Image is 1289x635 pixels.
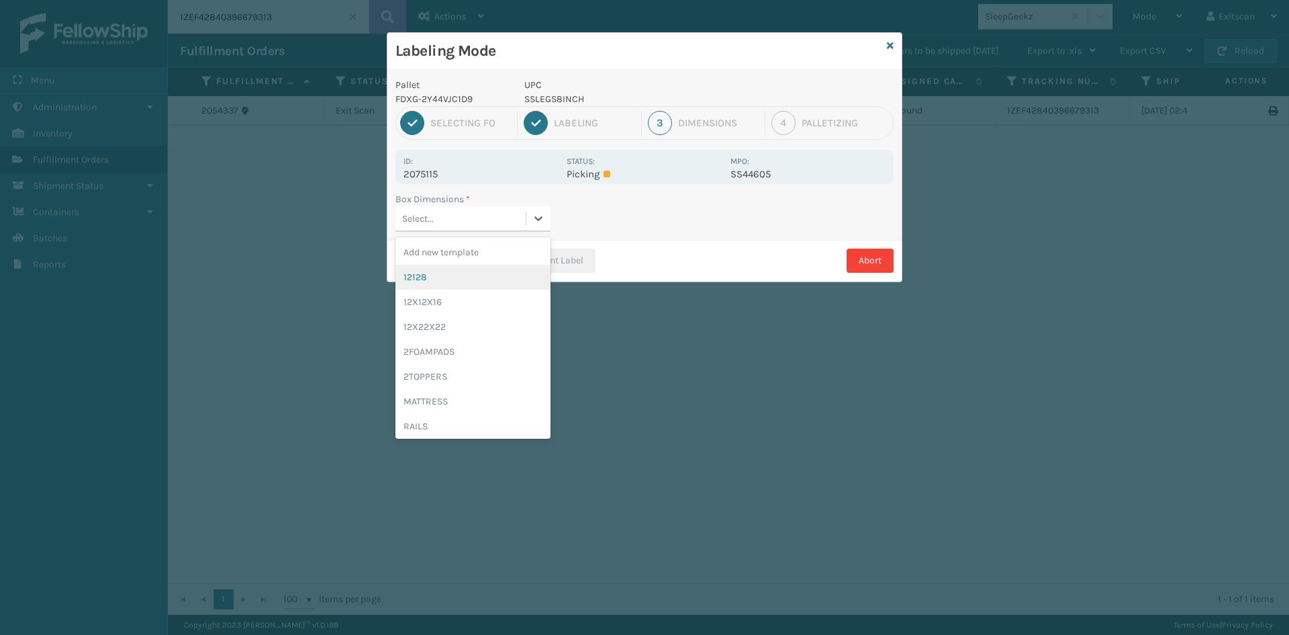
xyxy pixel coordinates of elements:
[403,168,559,180] p: 2075115
[395,389,551,414] div: MATTRESS
[395,314,551,339] div: 12X22X22
[430,117,511,129] div: Selecting FO
[403,157,413,166] label: Id:
[402,212,434,226] div: Select...
[567,157,595,166] label: Status:
[524,78,722,92] p: UPC
[648,111,672,135] div: 3
[395,41,881,61] h3: Labeling Mode
[395,265,551,290] div: 12128
[395,414,551,439] div: RAILS
[567,168,722,180] p: Picking
[554,117,634,129] div: Labeling
[847,249,894,273] button: Abort
[395,290,551,314] div: 12X12X16
[771,111,796,135] div: 4
[395,240,551,265] div: Add new template
[730,157,749,166] label: MPO:
[395,364,551,389] div: 2TOPPERS
[678,117,759,129] div: Dimensions
[730,168,886,180] p: SS44605
[802,117,889,129] div: Palletizing
[524,111,548,135] div: 2
[395,192,470,206] label: Box Dimensions
[395,78,508,92] p: Pallet
[395,92,508,106] p: FDXG-2Y44VJC1D9
[400,111,424,135] div: 1
[524,92,722,106] p: SSLEGS8INCH
[513,249,595,273] button: Print Label
[395,339,551,364] div: 2FOAMPADS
